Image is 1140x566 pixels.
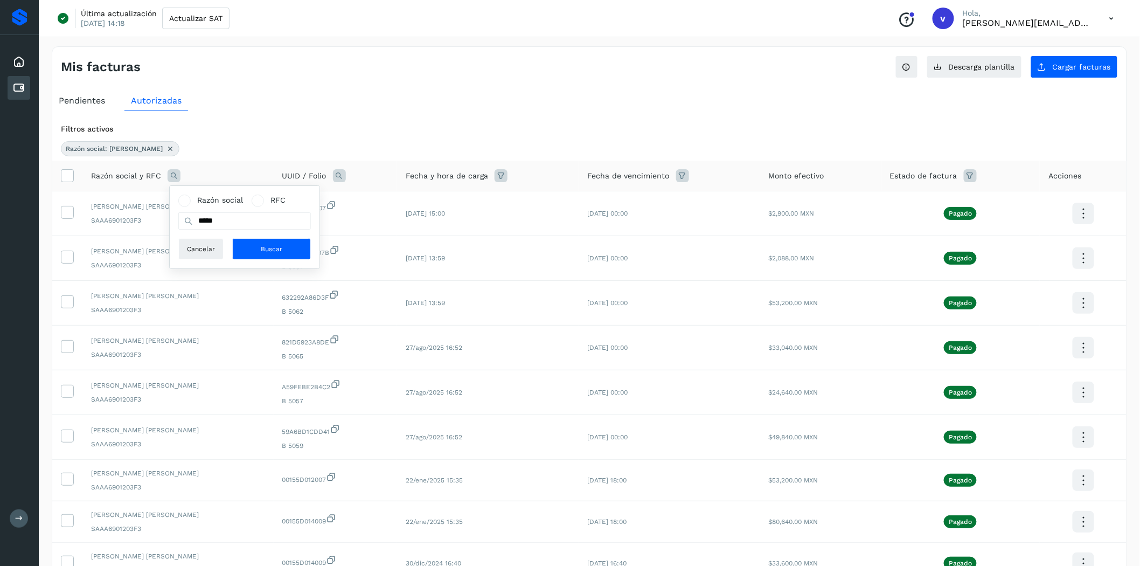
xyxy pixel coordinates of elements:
span: Fecha de vencimiento [588,170,670,182]
p: [DATE] 14:18 [81,18,125,28]
span: Estado de factura [890,170,957,182]
span: SAAA6901203F3 [91,216,265,225]
span: 27/ago/2025 16:52 [406,433,462,441]
span: [PERSON_NAME] [PERSON_NAME] [91,336,265,346]
div: Filtros activos [61,123,1118,135]
span: 27/ago/2025 16:52 [406,389,462,396]
span: SAAA6901203F3 [91,260,265,270]
span: Actualizar SAT [169,15,223,22]
span: 00155D012007 [282,200,388,213]
span: [PERSON_NAME] [PERSON_NAME] [91,510,265,520]
span: [PERSON_NAME] [PERSON_NAME] [91,468,265,478]
span: SAAA6901203F3 [91,350,265,360]
p: Hola, [963,9,1092,18]
span: SAAA6901203F3 [91,439,265,449]
span: [DATE] 00:00 [588,299,628,307]
h4: Mis facturas [61,59,141,75]
span: 00155D012007 [282,472,388,485]
span: Cargar facturas [1053,63,1111,71]
span: B 5065 [282,351,388,361]
p: Pagado [949,433,972,441]
span: Autorizadas [131,95,182,106]
span: 632292A86D3F [282,289,388,302]
span: B 5043 [282,217,388,227]
span: 22/ene/2025 15:35 [406,518,463,526]
span: B 5062 [282,307,388,316]
span: [PERSON_NAME] [PERSON_NAME] [91,246,265,256]
span: $53,200.00 MXN [769,299,818,307]
p: Última actualización [81,9,157,18]
span: Fecha y hora de carga [406,170,488,182]
span: B 5057 [282,396,388,406]
span: [PERSON_NAME] [PERSON_NAME] [91,202,265,211]
span: [DATE] 18:00 [588,477,627,484]
span: [PERSON_NAME] [PERSON_NAME] [91,425,265,435]
span: A59FEBE2B4C2 [282,379,388,392]
span: $2,900.00 MXN [769,210,815,217]
span: $24,640.00 MXN [769,389,818,396]
span: UUID / Folio [282,170,326,182]
span: [DATE] 18:00 [588,518,627,526]
p: Pagado [949,477,972,484]
span: 27/ago/2025 16:52 [406,344,462,351]
p: Pagado [949,344,972,351]
button: Actualizar SAT [162,8,230,29]
span: Descarga plantilla [949,63,1015,71]
p: Pagado [949,210,972,217]
p: Pagado [949,299,972,307]
div: Cuentas por pagar [8,76,30,100]
span: [DATE] 00:00 [588,344,628,351]
span: [PERSON_NAME] [PERSON_NAME] [91,381,265,390]
span: $33,040.00 MXN [769,344,818,351]
span: 22/ene/2025 15:35 [406,477,463,484]
span: Razón social: [PERSON_NAME] [66,144,163,154]
span: Monto efectivo [769,170,824,182]
span: $49,840.00 MXN [769,433,818,441]
span: A0322F4AA07B [282,245,388,258]
span: Acciones [1048,170,1081,182]
span: 00155D014009 [282,513,388,526]
p: Pagado [949,254,972,262]
div: Inicio [8,50,30,74]
span: B 5061 [282,262,388,272]
span: [DATE] 13:59 [406,299,445,307]
p: victor.romero@fidum.com.mx [963,18,1092,28]
span: Razón social y RFC [91,170,161,182]
span: [PERSON_NAME] [PERSON_NAME] [91,551,265,561]
span: 59A6BD1CDD41 [282,424,388,437]
span: 821D5923A8DE [282,334,388,347]
span: Pendientes [59,95,105,106]
p: Pagado [949,518,972,526]
span: [DATE] 00:00 [588,389,628,396]
span: [DATE] 00:00 [588,210,628,217]
span: [DATE] 00:00 [588,433,628,441]
button: Descarga plantilla [927,56,1022,78]
span: SAAA6901203F3 [91,395,265,404]
span: [PERSON_NAME] [PERSON_NAME] [91,291,265,301]
button: Cargar facturas [1031,56,1118,78]
span: $80,640.00 MXN [769,518,818,526]
span: $2,088.00 MXN [769,254,815,262]
span: $53,200.00 MXN [769,477,818,484]
span: [DATE] 15:00 [406,210,445,217]
div: Razón social: maria [61,141,179,156]
span: SAAA6901203F3 [91,305,265,315]
p: Pagado [949,389,972,396]
span: [DATE] 13:59 [406,254,445,262]
span: SAAA6901203F3 [91,524,265,534]
span: SAAA6901203F3 [91,482,265,492]
span: B 5059 [282,441,388,451]
span: [DATE] 00:00 [588,254,628,262]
